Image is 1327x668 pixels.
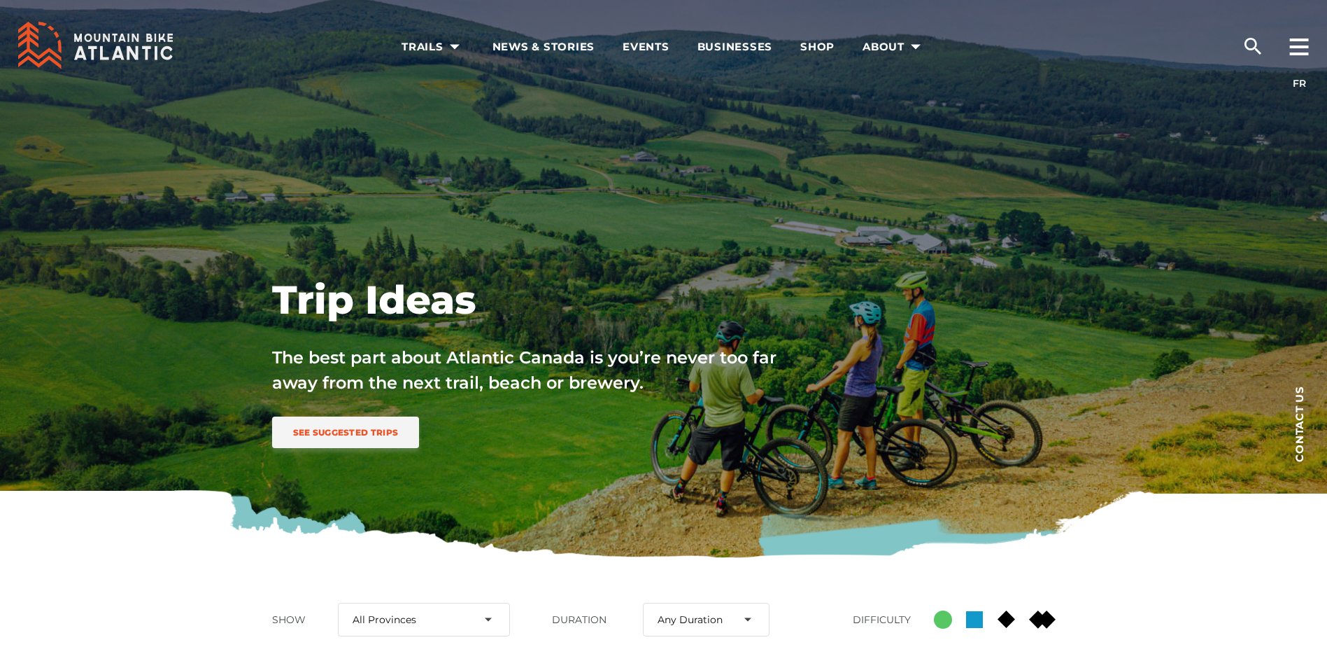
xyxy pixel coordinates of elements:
span: Contact us [1294,386,1305,462]
h1: Trip Ideas [272,275,790,324]
span: Businesses [697,40,773,54]
p: The best part about Atlantic Canada is you’re never too far away from the next trail, beach or br... [272,345,790,396]
label: Duration [552,613,629,626]
span: Events [623,40,669,54]
a: See Suggested Trips [272,417,420,448]
span: News & Stories [492,40,595,54]
ion-icon: search [1242,35,1264,57]
ion-icon: arrow dropdown [445,37,464,57]
span: Trails [402,40,464,54]
label: Difficulty [853,613,921,626]
span: About [863,40,925,54]
span: Shop [800,40,835,54]
span: See Suggested Trips [293,427,399,438]
a: FR [1293,77,1306,90]
ion-icon: arrow dropdown [906,37,925,57]
label: Show [272,613,325,626]
a: Contact us [1271,364,1327,483]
